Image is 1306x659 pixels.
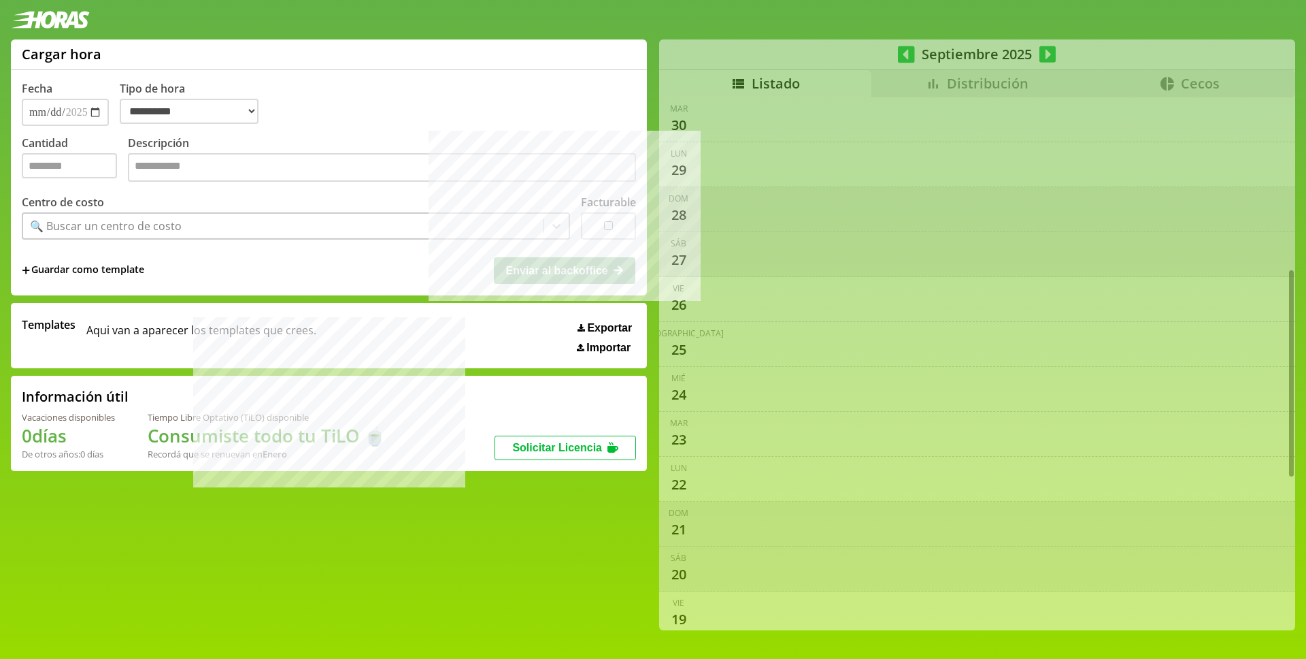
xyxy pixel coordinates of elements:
div: Recordá que se renuevan en [148,448,386,460]
label: Centro de costo [22,195,104,210]
button: Solicitar Licencia [495,436,636,460]
h2: Información útil [22,387,129,406]
textarea: Descripción [128,153,636,182]
div: 🔍 Buscar un centro de costo [30,219,182,234]
div: Tiempo Libre Optativo (TiLO) disponible [148,411,386,423]
select: Tipo de hora [120,99,258,124]
label: Tipo de hora [120,81,269,126]
h1: Consumiste todo tu TiLO 🍵 [148,423,386,448]
span: Exportar [587,322,632,334]
input: Cantidad [22,153,117,178]
span: Importar [586,342,631,354]
span: + [22,263,30,278]
button: Exportar [573,321,636,335]
label: Cantidad [22,135,128,185]
h1: 0 días [22,423,115,448]
div: Vacaciones disponibles [22,411,115,423]
span: +Guardar como template [22,263,144,278]
span: Aqui van a aparecer los templates que crees. [86,317,316,354]
b: Enero [263,448,287,460]
label: Descripción [128,135,636,185]
img: logotipo [11,11,90,29]
label: Fecha [22,81,52,96]
span: Solicitar Licencia [512,442,602,453]
div: De otros años: 0 días [22,448,115,460]
h1: Cargar hora [22,45,101,63]
span: Templates [22,317,76,332]
label: Facturable [581,195,636,210]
